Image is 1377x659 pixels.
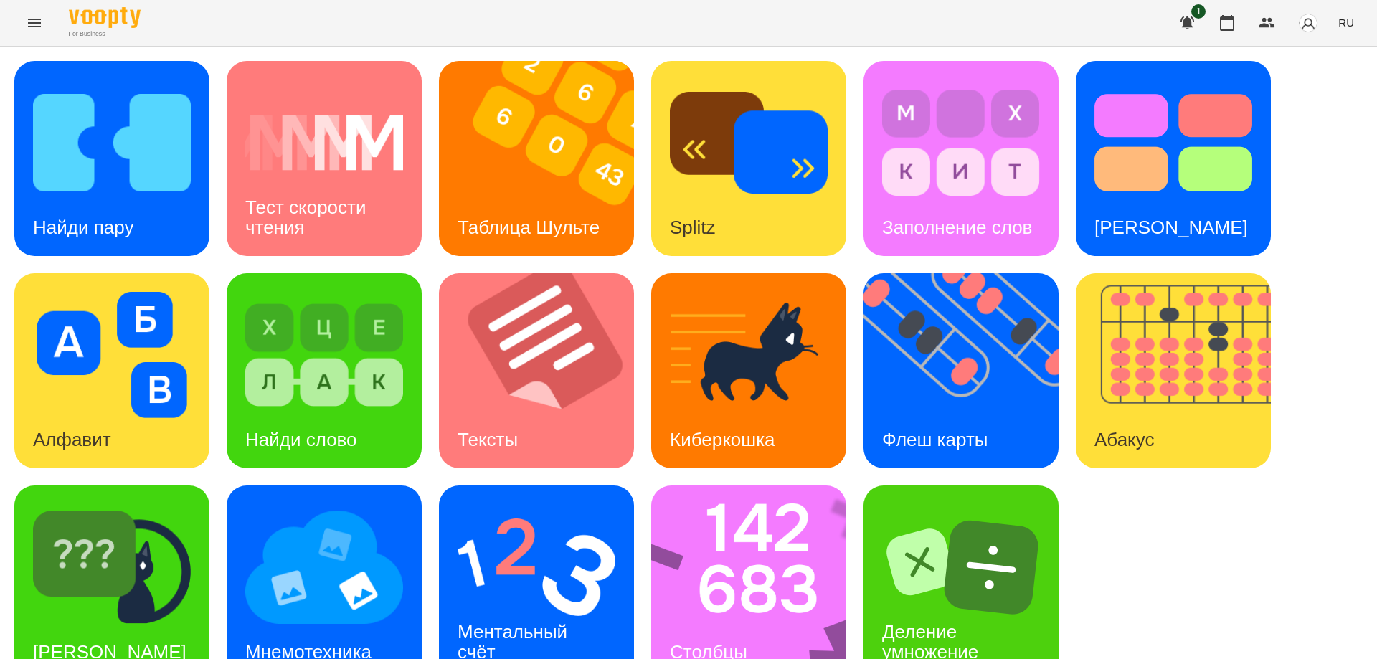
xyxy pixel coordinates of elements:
img: Тест скорости чтения [245,80,403,206]
a: Заполнение словЗаполнение слов [863,61,1059,256]
a: АлфавитАлфавит [14,273,209,468]
img: Киберкошка [670,292,828,418]
a: SplitzSplitz [651,61,846,256]
h3: Найди пару [33,217,133,238]
h3: Киберкошка [670,429,775,450]
img: Абакус [1076,273,1289,468]
span: 1 [1191,4,1206,19]
button: RU [1333,9,1360,36]
a: Таблица ШультеТаблица Шульте [439,61,634,256]
img: Voopty Logo [69,7,141,28]
img: Splitz [670,80,828,206]
h3: Алфавит [33,429,111,450]
a: Флеш картыФлеш карты [863,273,1059,468]
h3: Splitz [670,217,716,238]
h3: Заполнение слов [882,217,1032,238]
a: Тест Струпа[PERSON_NAME] [1076,61,1271,256]
a: Найди словоНайди слово [227,273,422,468]
h3: Тексты [458,429,518,450]
button: Menu [17,6,52,40]
img: Тексты [439,273,652,468]
a: Найди паруНайди пару [14,61,209,256]
img: Деление умножение [882,504,1040,630]
img: Флеш карты [863,273,1076,468]
h3: Таблица Шульте [458,217,600,238]
img: Мнемотехника [245,504,403,630]
span: For Business [69,29,141,39]
h3: [PERSON_NAME] [1094,217,1248,238]
img: avatar_s.png [1298,13,1318,33]
h3: Найди слово [245,429,357,450]
img: Алфавит [33,292,191,418]
img: Заполнение слов [882,80,1040,206]
a: Тест скорости чтенияТест скорости чтения [227,61,422,256]
img: Найди пару [33,80,191,206]
h3: Тест скорости чтения [245,196,372,237]
img: Ментальный счёт [458,504,615,630]
h3: Флеш карты [882,429,988,450]
img: Тест Струпа [1094,80,1252,206]
span: RU [1338,15,1354,30]
a: КиберкошкаКиберкошка [651,273,846,468]
h3: Абакус [1094,429,1154,450]
img: Таблица Шульте [439,61,652,256]
img: Найди Киберкошку [33,504,191,630]
a: АбакусАбакус [1076,273,1271,468]
a: ТекстыТексты [439,273,634,468]
img: Найди слово [245,292,403,418]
